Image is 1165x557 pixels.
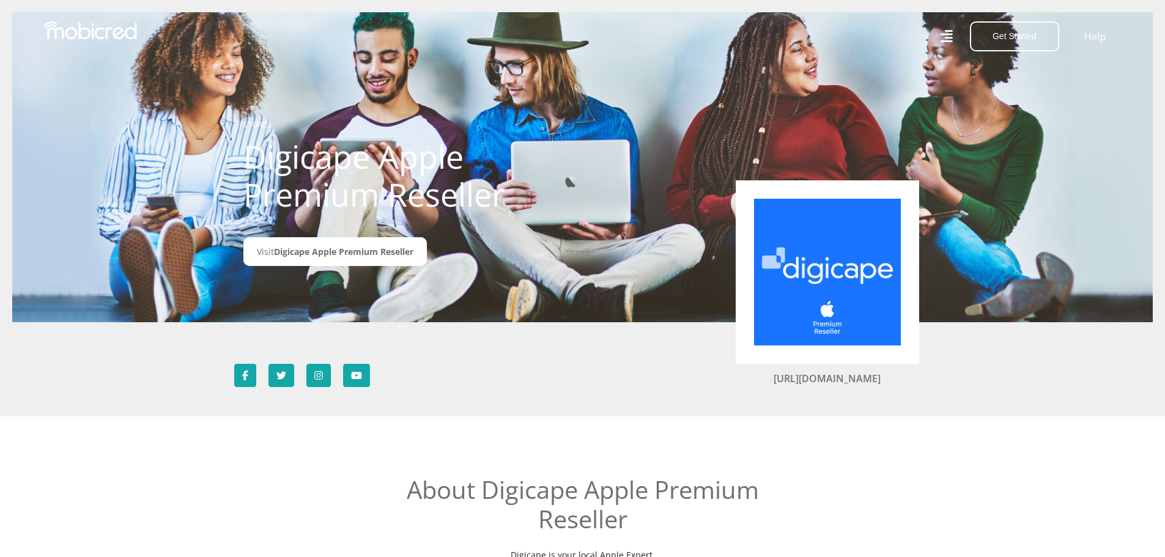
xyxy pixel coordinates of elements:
[243,119,270,130] a: STORES
[243,237,427,266] a: VisitDigicape Apple Premium Reseller
[44,21,137,40] img: Mobicred
[243,138,516,214] h1: Digicape Apple Premium Reseller
[970,21,1059,51] button: Get Started
[343,364,370,387] a: Subscribe to Digicape Apple Premium Reseller on YouTube
[774,372,881,385] a: [URL][DOMAIN_NAME]
[1084,29,1106,45] a: Help
[268,364,294,387] a: Follow Digicape Apple Premium Reseller on Twitter
[234,364,256,387] a: Follow Digicape Apple Premium Reseller on Facebook
[306,364,331,387] a: Follow Digicape Apple Premium Reseller on Instagram
[360,475,806,534] h2: About Digicape Apple Premium Reseller
[754,199,901,345] img: Digicape Apple Premium Reseller
[274,246,413,257] span: Digicape Apple Premium Reseller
